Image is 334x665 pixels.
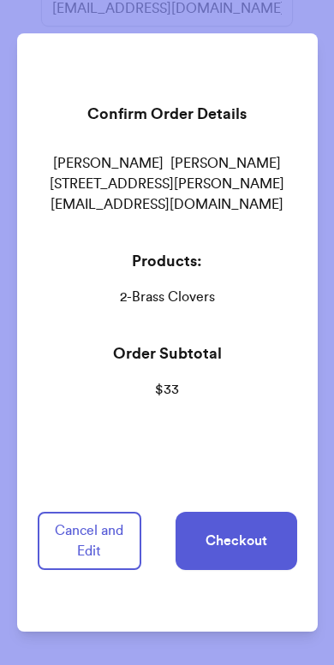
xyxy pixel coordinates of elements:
span: 2-Brass Clovers [38,287,297,307]
p: [STREET_ADDRESS][PERSON_NAME] [38,174,297,194]
span: [PERSON_NAME] [170,153,281,174]
div: Products: [38,249,297,273]
button: Checkout [176,512,297,570]
p: [EMAIL_ADDRESS][DOMAIN_NAME] [38,194,297,215]
span: [PERSON_NAME] [53,153,164,174]
div: Order Subtotal [38,341,297,365]
button: Cancel and Edit [38,512,141,570]
div: Confirm Order Details [38,88,297,140]
p: $ 33 [38,379,297,400]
